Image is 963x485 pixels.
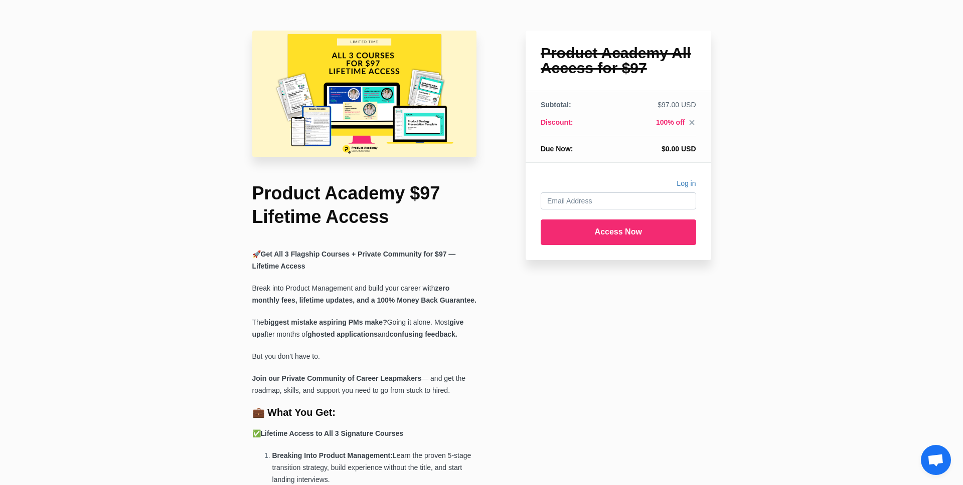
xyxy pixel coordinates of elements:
a: Open chat [921,445,951,475]
h1: Product Academy $97 Lifetime Access [252,182,477,229]
span: Subtotal: [541,101,571,109]
span: ✅ [252,429,261,437]
b: Lifetime Access to All 3 Signature Courses [261,429,404,437]
i: close [688,118,696,127]
span: $0.00 USD [662,145,696,153]
td: $97.00 USD [610,100,696,117]
p: The Going it alone. Most after months of and [252,317,477,341]
b: Join our Private Community of Career Leapmakers [252,374,422,382]
strong: confusing feedback. [389,330,457,338]
th: Discount: [541,117,610,136]
a: Log in [677,178,696,192]
h1: Product Academy All Access for $97 [541,46,696,76]
span: 🚀 [252,250,261,258]
input: Email Address [541,192,696,209]
strong: ghosted applications [307,330,378,338]
p: But you don’t have to. [252,351,477,363]
b: Breaking Into Product Management: [272,451,393,459]
span: 100% off [656,118,685,126]
p: — and get the roadmap, skills, and support you need to go from stuck to hired. [252,373,477,397]
img: faadab5-b717-d22e-eca-dbafbb064cf_97_lifetime.png [252,31,477,157]
p: Break into Product Management and build your career with [252,283,477,307]
th: Due Now: [541,136,610,154]
b: Get All 3 Flagship Courses + Private Community for $97 — Lifetime Access [252,250,456,270]
strong: biggest mistake aspiring PMs make? [264,318,387,326]
input: Access Now [541,219,696,245]
b: 💼 What You Get: [252,407,336,418]
a: close [685,118,696,129]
